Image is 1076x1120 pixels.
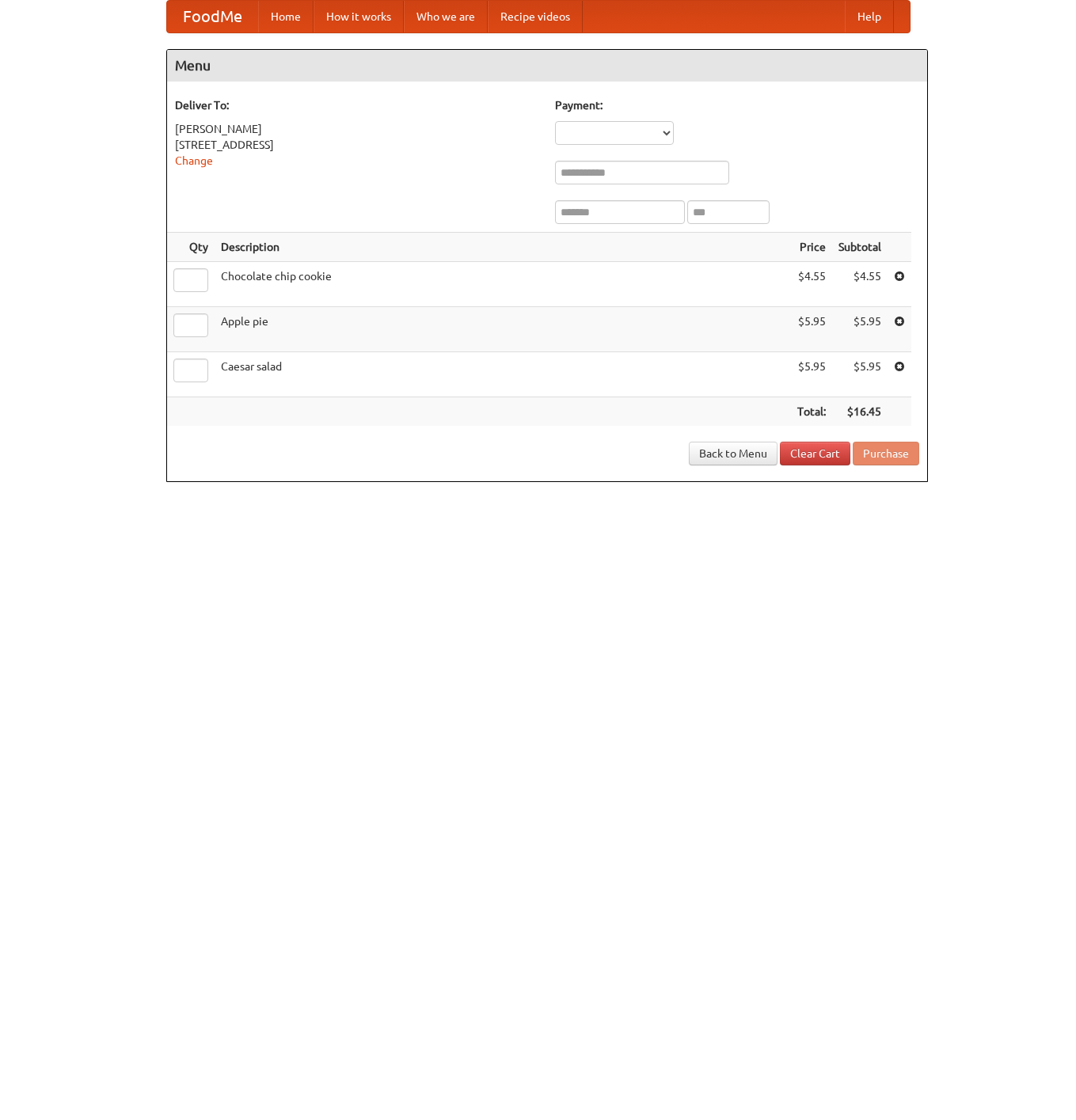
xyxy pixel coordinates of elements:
[832,397,888,427] th: $16.45
[215,352,791,397] td: Caesar salad
[791,352,832,397] td: $5.95
[488,1,583,32] a: Recipe videos
[404,1,488,32] a: Who we are
[791,307,832,352] td: $5.95
[832,352,888,397] td: $5.95
[832,233,888,262] th: Subtotal
[791,397,832,427] th: Total:
[167,50,927,82] h4: Menu
[791,233,832,262] th: Price
[175,137,539,153] div: [STREET_ADDRESS]
[555,97,919,113] h5: Payment:
[832,307,888,352] td: $5.95
[175,154,213,167] a: Change
[832,262,888,307] td: $4.55
[791,262,832,307] td: $4.55
[845,1,894,32] a: Help
[167,1,258,32] a: FoodMe
[258,1,314,32] a: Home
[167,233,215,262] th: Qty
[853,442,919,465] button: Purchase
[689,442,778,465] a: Back to Menu
[314,1,404,32] a: How it works
[175,97,539,113] h5: Deliver To:
[215,307,791,352] td: Apple pie
[175,121,539,137] div: [PERSON_NAME]
[215,233,791,262] th: Description
[780,442,850,465] a: Clear Cart
[215,262,791,307] td: Chocolate chip cookie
